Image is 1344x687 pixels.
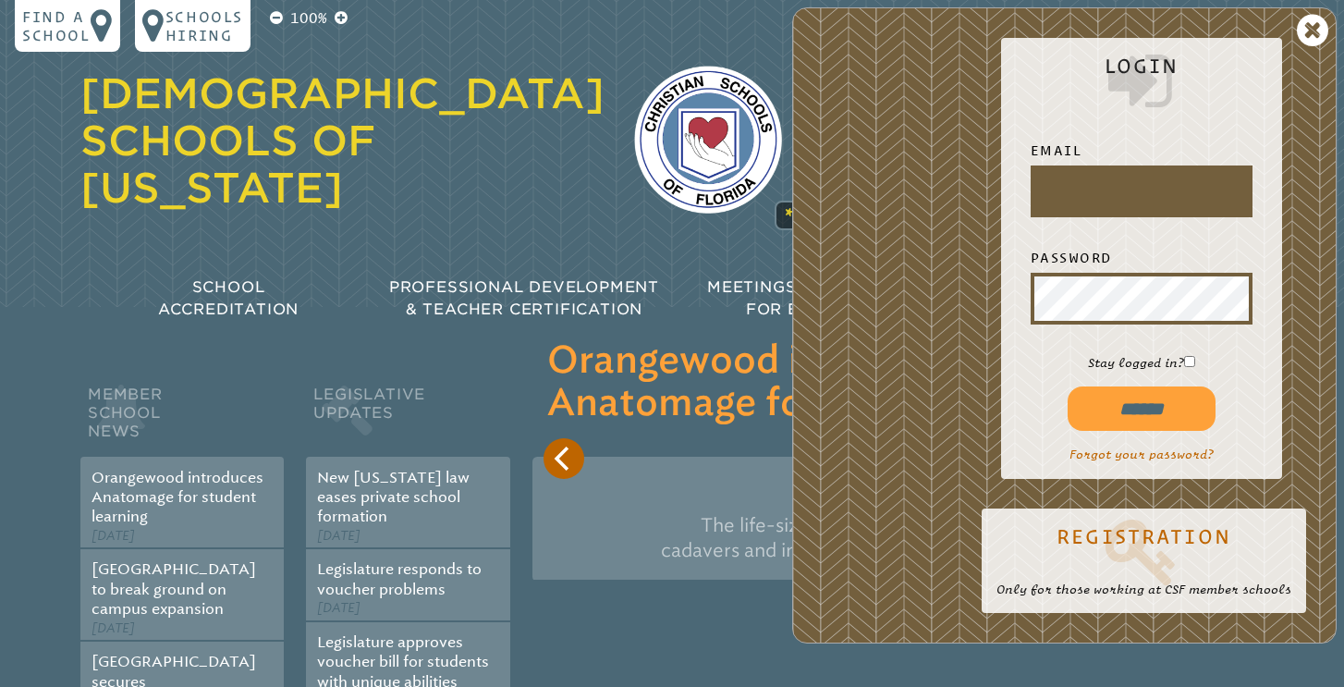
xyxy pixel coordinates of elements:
span: [DATE] [317,600,360,616]
a: [DEMOGRAPHIC_DATA] Schools of [US_STATE] [80,69,605,212]
span: Professional Development & Teacher Certification [389,278,659,318]
a: Forgot your password? [1069,448,1214,461]
h2: Legislative Updates [306,381,509,457]
span: School Accreditation [158,278,299,318]
p: Schools Hiring [165,7,243,44]
a: New [US_STATE] law eases private school formation [317,469,470,526]
span: [DATE] [317,528,360,544]
p: Stay logged in? [1016,354,1267,372]
p: Only for those working at CSF member schools [996,581,1291,598]
a: Legislature responds to voucher problems [317,560,482,597]
h2: Member School News [80,381,284,457]
p: 100% [287,7,331,30]
label: Email [1031,140,1252,162]
p: Find a school [22,7,91,44]
img: csf-logo-web-colors.png [634,66,782,214]
p: The life-size platform lets students interact with digital human cadavers and integrated medical ... [551,506,1245,570]
span: [DATE] [92,620,135,636]
a: [GEOGRAPHIC_DATA] to break ground on campus expansion [92,560,256,618]
a: Orangewood introduces Anatomage for student learning [92,469,263,526]
h3: Orangewood introduces Anatomage for student learning [547,340,1249,425]
h2: Login [1016,55,1267,117]
span: [DATE] [92,528,135,544]
span: Meetings & Workshops for Educators [707,278,933,318]
button: Previous [544,438,584,479]
a: Registration [996,514,1291,588]
label: Password [1031,247,1252,269]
